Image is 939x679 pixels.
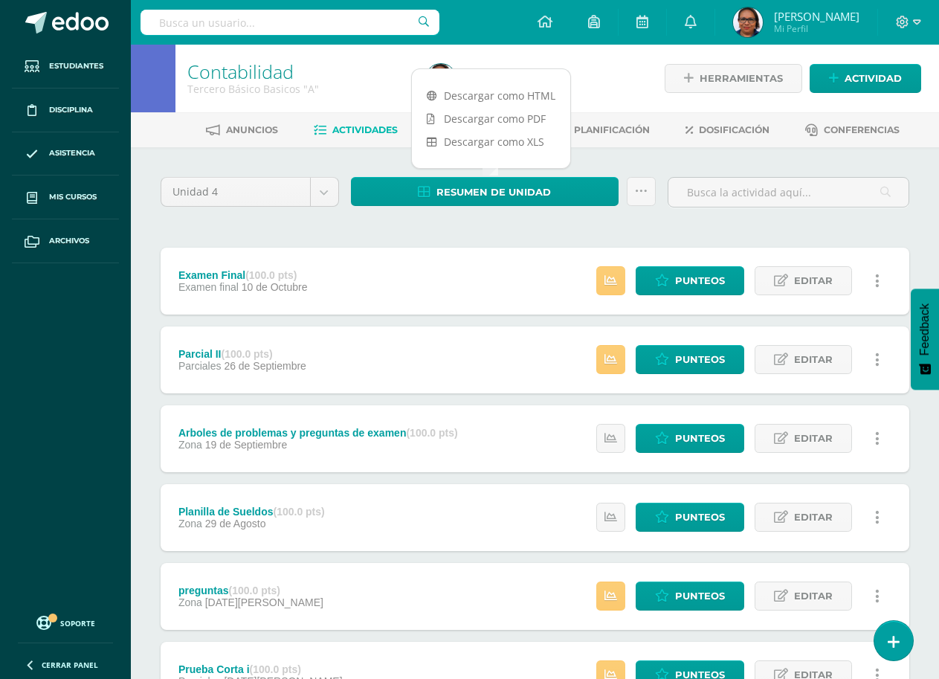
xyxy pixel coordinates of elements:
[205,518,266,530] span: 29 de Agosto
[699,124,769,135] span: Dosificación
[250,663,301,675] strong: (100.0 pts)
[178,348,306,360] div: Parcial II
[187,59,294,84] a: Contabilidad
[42,660,98,670] span: Cerrar panel
[558,118,650,142] a: Planificación
[774,22,859,35] span: Mi Perfil
[810,64,921,93] a: Actividad
[49,147,95,159] span: Asistencia
[675,503,725,531] span: Punteos
[205,596,323,608] span: [DATE][PERSON_NAME]
[332,124,398,135] span: Actividades
[49,60,103,72] span: Estudiantes
[412,130,570,153] a: Descargar como XLS
[636,582,744,611] a: Punteos
[49,191,97,203] span: Mis cursos
[436,178,551,206] span: Resumen de unidad
[406,427,457,439] strong: (100.0 pts)
[794,346,833,373] span: Editar
[178,269,308,281] div: Examen Final
[172,178,299,206] span: Unidad 4
[636,503,744,532] a: Punteos
[636,345,744,374] a: Punteos
[805,118,900,142] a: Conferencias
[426,64,456,94] img: 0db91d0802713074fb0c9de2dd01ee27.png
[205,439,288,451] span: 19 de Septiembre
[675,582,725,610] span: Punteos
[412,107,570,130] a: Descargar como PDF
[675,346,725,373] span: Punteos
[187,82,408,96] div: Tercero Básico Basicos 'A'
[206,118,278,142] a: Anuncios
[178,663,343,675] div: Prueba Corta i
[351,177,619,206] a: Resumen de unidad
[178,281,239,293] span: Examen final
[161,178,338,206] a: Unidad 4
[665,64,802,93] a: Herramientas
[794,425,833,452] span: Editar
[685,118,769,142] a: Dosificación
[178,596,202,608] span: Zona
[733,7,763,37] img: 0db91d0802713074fb0c9de2dd01ee27.png
[794,582,833,610] span: Editar
[229,585,280,596] strong: (100.0 pts)
[12,89,119,132] a: Disciplina
[314,118,398,142] a: Actividades
[178,439,202,451] span: Zona
[273,506,324,518] strong: (100.0 pts)
[49,104,93,116] span: Disciplina
[636,424,744,453] a: Punteos
[794,503,833,531] span: Editar
[12,219,119,263] a: Archivos
[794,267,833,295] span: Editar
[178,585,323,596] div: preguntas
[178,427,458,439] div: Arboles de problemas y preguntas de examen
[18,612,113,632] a: Soporte
[636,266,744,295] a: Punteos
[700,65,783,92] span: Herramientas
[178,518,202,530] span: Zona
[221,348,272,360] strong: (100.0 pts)
[412,84,570,107] a: Descargar como HTML
[224,360,306,372] span: 26 de Septiembre
[675,425,725,452] span: Punteos
[49,235,89,247] span: Archivos
[226,124,278,135] span: Anuncios
[12,176,119,219] a: Mis cursos
[668,178,909,207] input: Busca la actividad aquí...
[12,45,119,89] a: Estudiantes
[60,618,95,628] span: Soporte
[918,303,932,355] span: Feedback
[178,506,325,518] div: Planilla de Sueldos
[574,124,650,135] span: Planificación
[675,267,725,295] span: Punteos
[178,360,222,372] span: Parciales
[245,269,297,281] strong: (100.0 pts)
[911,289,939,390] button: Feedback - Mostrar encuesta
[824,124,900,135] span: Conferencias
[845,65,902,92] span: Actividad
[187,61,408,82] h1: Contabilidad
[242,281,308,293] span: 10 de Octubre
[774,9,859,24] span: [PERSON_NAME]
[12,132,119,176] a: Asistencia
[141,10,439,35] input: Busca un usuario...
